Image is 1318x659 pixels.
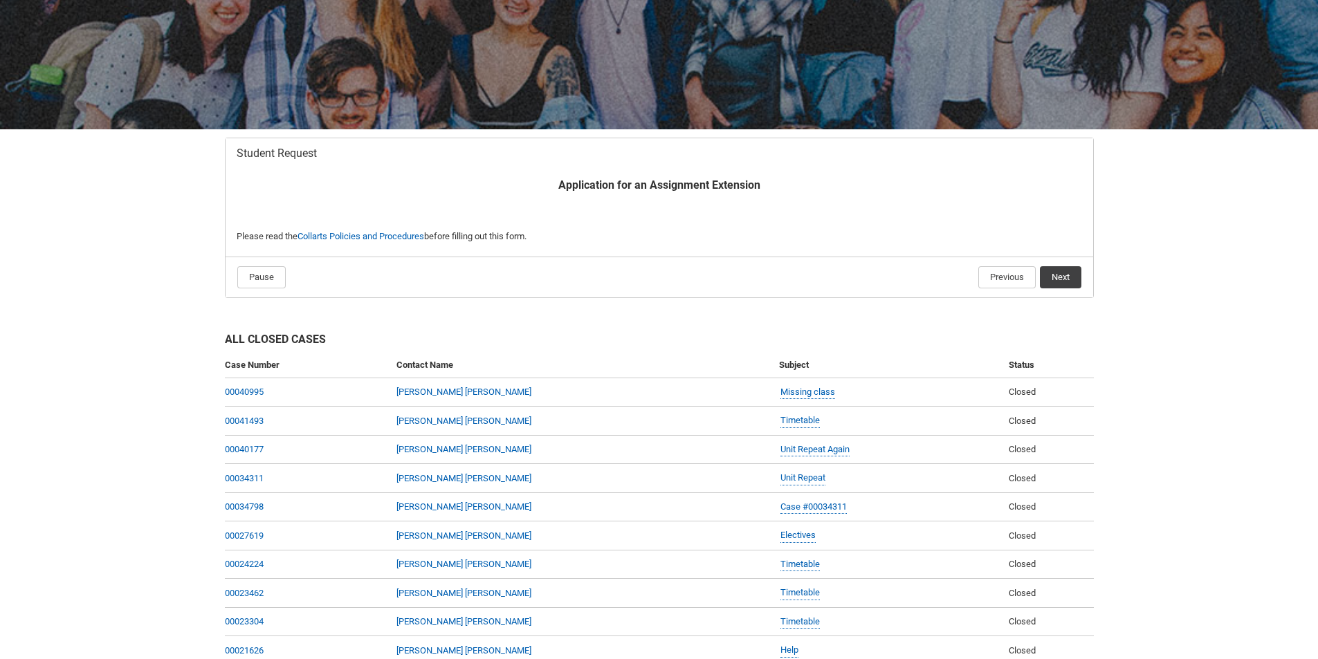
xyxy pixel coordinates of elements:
[1040,266,1081,288] button: Next
[225,444,264,454] a: 00040177
[396,530,531,541] a: [PERSON_NAME] [PERSON_NAME]
[396,588,531,598] a: [PERSON_NAME] [PERSON_NAME]
[225,353,392,378] th: Case Number
[396,444,531,454] a: [PERSON_NAME] [PERSON_NAME]
[225,501,264,512] a: 00034798
[780,586,820,600] a: Timetable
[978,266,1036,288] button: Previous
[225,588,264,598] a: 00023462
[1009,416,1036,426] span: Closed
[780,471,825,485] a: Unit Repeat
[225,416,264,426] a: 00041493
[1009,588,1036,598] span: Closed
[225,473,264,483] a: 00034311
[298,231,424,241] a: Collarts Policies and Procedures
[225,387,264,397] a: 00040995
[237,230,1082,243] p: Please read the before filling out this form.
[391,353,774,378] th: Contact Name
[396,645,531,656] a: [PERSON_NAME] [PERSON_NAME]
[1009,616,1036,626] span: Closed
[1003,353,1093,378] th: Status
[1009,501,1036,512] span: Closed
[780,500,847,514] a: Case #00034311
[396,416,531,426] a: [PERSON_NAME] [PERSON_NAME]
[1009,530,1036,541] span: Closed
[780,643,798,658] a: Help
[396,616,531,626] a: [PERSON_NAME] [PERSON_NAME]
[396,387,531,397] a: [PERSON_NAME] [PERSON_NAME]
[237,266,286,288] button: Pause
[780,385,835,400] a: Missing class
[1009,559,1036,569] span: Closed
[225,645,264,656] a: 00021626
[780,528,816,543] a: Electives
[1009,444,1036,454] span: Closed
[1009,387,1036,397] span: Closed
[237,147,317,160] span: Student Request
[225,616,264,626] a: 00023304
[396,473,531,483] a: [PERSON_NAME] [PERSON_NAME]
[780,557,820,572] a: Timetable
[225,331,1094,353] h2: All Closed Cases
[780,414,820,428] a: Timetable
[225,559,264,569] a: 00024224
[396,559,531,569] a: [PERSON_NAME] [PERSON_NAME]
[1009,473,1036,483] span: Closed
[780,443,850,457] a: Unit Repeat Again
[558,178,760,192] b: Application for an Assignment Extension
[225,530,264,541] a: 00027619
[780,615,820,629] a: Timetable
[1009,645,1036,656] span: Closed
[225,138,1094,298] article: Redu_Student_Request flow
[396,501,531,512] a: [PERSON_NAME] [PERSON_NAME]
[774,353,1003,378] th: Subject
